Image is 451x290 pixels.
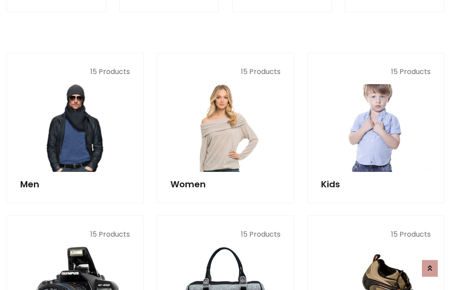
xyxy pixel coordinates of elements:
[170,67,280,77] p: 15 Products
[20,179,130,190] h5: Men
[20,67,130,77] p: 15 Products
[170,179,280,190] h5: Women
[321,179,431,190] h5: Kids
[170,229,280,240] p: 15 Products
[20,229,130,240] p: 15 Products
[321,229,431,240] p: 15 Products
[321,67,431,77] p: 15 Products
